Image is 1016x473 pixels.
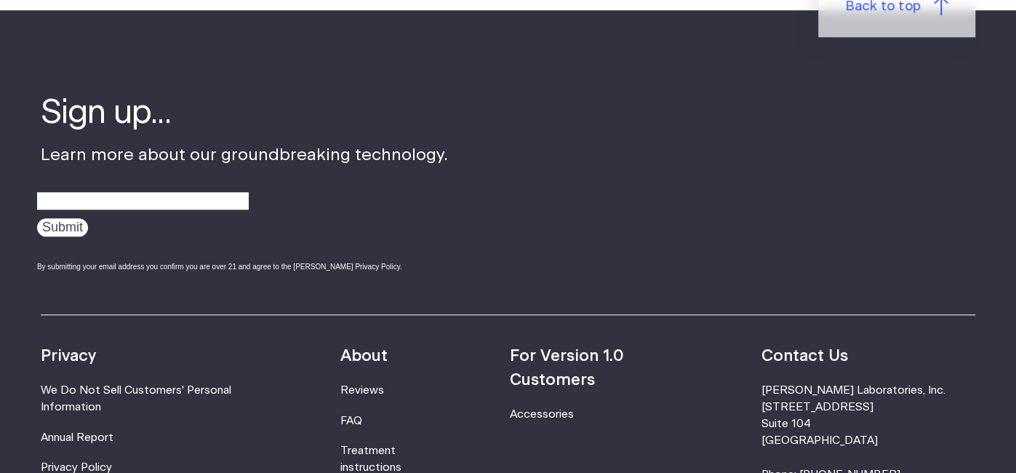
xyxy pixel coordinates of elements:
[41,462,112,473] a: Privacy Policy
[37,218,88,236] input: Submit
[510,348,624,388] strong: For Version 1.0 Customers
[41,432,113,443] a: Annual Report
[41,348,96,364] strong: Privacy
[37,261,448,272] div: By submitting your email address you confirm you are over 21 and agree to the [PERSON_NAME] Priva...
[340,385,384,396] a: Reviews
[41,91,448,285] div: Learn more about our groundbreaking technology.
[340,416,362,426] a: FAQ
[41,385,231,413] a: We Do Not Sell Customers' Personal Information
[510,409,574,420] a: Accessories
[340,445,401,473] a: Treatment instructions
[761,348,848,364] strong: Contact Us
[340,348,388,364] strong: About
[41,91,448,136] h4: Sign up...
